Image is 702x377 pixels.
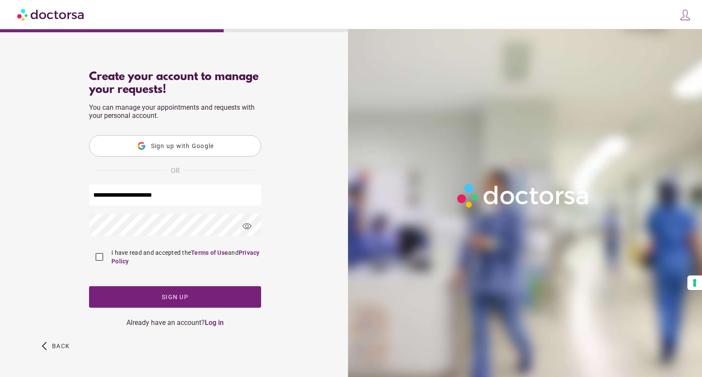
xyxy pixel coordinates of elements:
[151,142,214,149] span: Sign up with Google
[191,249,228,256] a: Terms of Use
[162,294,188,300] span: Sign up
[89,103,261,120] p: You can manage your appointments and requests with your personal account.
[453,180,594,211] img: Logo-Doctorsa-trans-White-partial-flat.png
[89,71,261,96] div: Create your account to manage your requests!
[89,318,261,327] div: Already have an account?
[89,135,261,157] button: Sign up with Google
[38,335,73,357] button: arrow_back_ios Back
[679,9,691,21] img: icons8-customer-100.png
[89,286,261,308] button: Sign up
[17,5,85,24] img: Doctorsa.com
[111,249,260,265] a: Privacy Policy
[235,215,259,238] span: visibility
[52,343,70,349] span: Back
[205,318,224,327] a: Log in
[110,248,261,266] label: I have read and accepted the and
[171,165,180,176] span: OR
[687,275,702,290] button: Your consent preferences for tracking technologies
